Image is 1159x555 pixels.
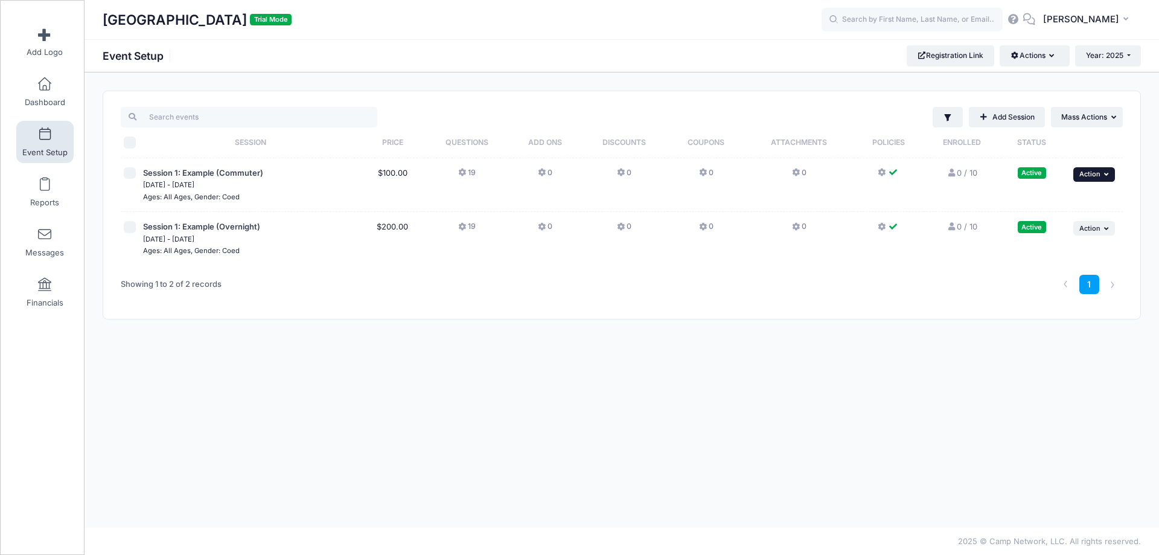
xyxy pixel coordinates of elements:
input: Search events [121,107,377,127]
div: Showing 1 to 2 of 2 records [121,271,222,298]
button: Actions [1000,45,1069,66]
button: Year: 2025 [1075,45,1141,66]
button: Action [1073,167,1116,182]
th: Session [140,127,362,158]
div: Active [1018,167,1046,179]
a: Add Session [969,107,1045,127]
a: 1 [1079,275,1099,295]
small: [DATE] - [DATE] [143,235,194,243]
th: Discounts [580,127,668,158]
button: 0 [792,167,806,185]
span: Policies [872,138,905,147]
h1: [GEOGRAPHIC_DATA] [103,6,292,34]
span: Financials [27,298,63,308]
small: Ages: All Ages, Gender: Coed [143,193,240,201]
td: $200.00 [362,212,424,266]
button: Mass Actions [1051,107,1123,127]
span: Action [1079,170,1100,178]
span: Add Logo [27,47,63,57]
th: Coupons [668,127,745,158]
th: Status [1001,127,1062,158]
span: Attachments [771,138,827,147]
span: Action [1079,224,1100,233]
a: Financials [16,271,74,313]
td: $100.00 [362,158,424,213]
a: Messages [16,221,74,263]
a: 0 / 10 [947,168,977,178]
span: Trial Mode [250,14,292,25]
a: Event Setup [16,121,74,163]
span: Coupons [688,138,724,147]
a: Add Logo [16,21,74,63]
span: Mass Actions [1061,112,1107,121]
a: Registration Link [907,45,994,66]
small: [DATE] - [DATE] [143,181,194,189]
span: Session 1: Example (Overnight) [143,222,260,231]
span: Year: 2025 [1086,51,1123,60]
span: Session 1: Example (Commuter) [143,168,263,178]
span: Event Setup [22,147,68,158]
button: 0 [699,221,714,239]
button: 19 [458,167,476,185]
button: Action [1073,221,1116,236]
span: [PERSON_NAME] [1043,13,1119,26]
button: 0 [617,167,631,185]
button: 0 [792,221,806,239]
a: 0 / 10 [947,222,977,231]
button: 0 [538,167,552,185]
th: Price [362,127,424,158]
th: Attachments [744,127,854,158]
a: Dashboard [16,71,74,113]
div: Active [1018,221,1046,233]
input: Search by First Name, Last Name, or Email... [822,8,1003,32]
button: 0 [617,221,631,239]
th: Questions [424,127,510,158]
span: 2025 © Camp Network, LLC. All rights reserved. [958,536,1141,546]
a: Reports [16,171,74,213]
span: Questions [445,138,488,147]
th: Enrolled [923,127,1001,158]
span: Messages [25,248,64,258]
button: 0 [538,221,552,239]
button: 19 [458,221,476,239]
button: 0 [699,167,714,185]
th: Add Ons [510,127,580,158]
th: Policies [854,127,923,158]
span: Discounts [602,138,646,147]
button: [PERSON_NAME] [1035,6,1141,34]
span: Add Ons [528,138,562,147]
span: Dashboard [25,97,65,107]
small: Ages: All Ages, Gender: Coed [143,246,240,255]
h1: Event Setup [103,50,174,62]
span: Reports [30,197,59,208]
